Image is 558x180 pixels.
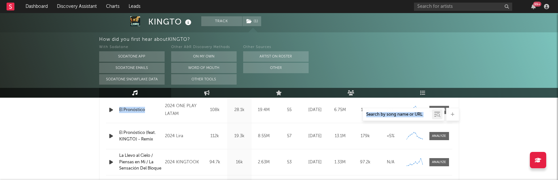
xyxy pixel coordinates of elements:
[204,159,225,166] div: 94.7k
[304,133,326,139] div: [DATE]
[99,51,165,62] button: Sodatone App
[354,159,376,166] div: 97.2k
[243,51,309,62] button: Artist on Roster
[119,107,162,113] a: El Pronóstico
[329,159,351,166] div: 1.33M
[99,63,165,73] button: Sodatone Emails
[278,107,301,113] div: 55
[148,16,193,27] div: KINGTO
[243,43,309,51] div: Other Sources
[165,158,201,166] div: 2024 KINGTOOK
[380,107,402,113] div: <5%
[99,43,165,51] div: With Sodatone
[278,159,301,166] div: 53
[171,43,237,51] div: Other A&R Discovery Methods
[242,16,261,26] span: ( 1 )
[204,107,225,113] div: 108k
[304,159,326,166] div: [DATE]
[99,74,165,85] button: Sodatone Snowflake Data
[253,133,275,139] div: 8.55M
[229,159,250,166] div: 16k
[278,133,301,139] div: 57
[380,159,402,166] div: N/A
[171,74,237,85] button: Other Tools
[243,16,261,26] button: (1)
[201,16,242,26] button: Track
[329,133,351,139] div: 13.1M
[165,102,201,118] div: 2024 ONE PLAY LATAM
[229,107,250,113] div: 28.1k
[253,159,275,166] div: 2.63M
[171,51,237,62] button: On My Own
[304,107,326,113] div: [DATE]
[414,3,512,11] input: Search for artists
[171,63,237,73] button: Word Of Mouth
[165,132,201,140] div: 2024 Lira
[229,133,250,139] div: 19.3k
[119,153,162,172] a: La Llevo al Cielo / Piensas en Mi / La Sensación Del Bloque
[380,133,402,139] div: <5%
[329,107,351,113] div: 6.75M
[204,133,225,139] div: 112k
[354,107,376,113] div: 101k
[119,130,162,142] a: El Pronóstico (feat. KINGTO) - Remix
[533,2,541,7] div: 99 +
[363,112,432,117] input: Search by song name or URL
[253,107,275,113] div: 19.4M
[354,133,376,139] div: 179k
[243,63,309,73] button: Other
[531,4,536,9] button: 99+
